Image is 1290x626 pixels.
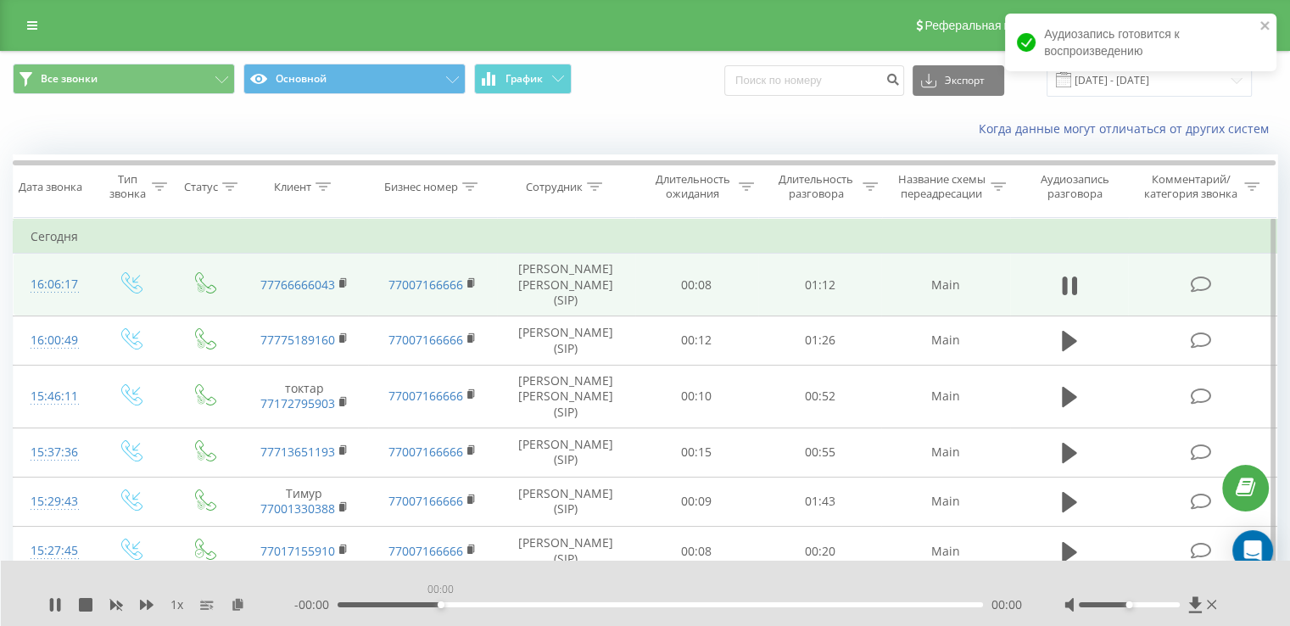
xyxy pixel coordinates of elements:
div: 15:37:36 [31,436,75,469]
td: 00:15 [635,428,758,477]
span: 00:00 [991,596,1022,613]
button: График [474,64,572,94]
td: Тимур [240,477,368,526]
a: 77007166666 [388,493,463,509]
div: Accessibility label [438,601,444,608]
div: Длительность разговора [773,172,858,201]
span: Реферальная программа [924,19,1064,32]
input: Поиск по номеру [724,65,904,96]
a: 77007166666 [388,277,463,293]
td: 00:55 [758,428,881,477]
a: 77017155910 [260,543,335,559]
td: Main [881,477,1009,526]
td: [PERSON_NAME] (SIP) [497,527,635,576]
div: Бизнес номер [384,180,458,194]
span: График [505,73,543,85]
td: 00:08 [635,527,758,576]
div: Комментарий/категория звонка [1141,172,1240,201]
button: Основной [243,64,466,94]
td: Main [881,254,1009,316]
td: 01:12 [758,254,881,316]
td: 00:10 [635,366,758,428]
div: 16:06:17 [31,268,75,301]
div: Дата звонка [19,180,82,194]
div: Аудиозапись разговора [1025,172,1125,201]
td: 00:08 [635,254,758,316]
span: 1 x [170,596,183,613]
td: 01:26 [758,316,881,365]
a: Когда данные могут отличаться от других систем [979,120,1277,137]
td: 00:20 [758,527,881,576]
td: Main [881,366,1009,428]
button: close [1259,19,1271,35]
td: [PERSON_NAME] (SIP) [497,428,635,477]
div: 16:00:49 [31,324,75,357]
button: Экспорт [913,65,1004,96]
td: [PERSON_NAME] (SIP) [497,477,635,526]
div: Аудиозапись готовится к воспроизведению [1005,14,1276,71]
td: Main [881,527,1009,576]
a: 77775189160 [260,332,335,348]
div: Название схемы переадресации [897,172,986,201]
td: [PERSON_NAME] [PERSON_NAME] (SIP) [497,254,635,316]
a: 77172795903 [260,395,335,411]
td: 01:43 [758,477,881,526]
td: [PERSON_NAME] [PERSON_NAME] (SIP) [497,366,635,428]
div: Open Intercom Messenger [1232,530,1273,571]
a: 77007166666 [388,332,463,348]
div: 15:27:45 [31,534,75,567]
td: 00:12 [635,316,758,365]
td: токтар [240,366,368,428]
div: Accessibility label [1125,601,1132,608]
a: 77713651193 [260,444,335,460]
button: Все звонки [13,64,235,94]
a: 77766666043 [260,277,335,293]
td: 00:09 [635,477,758,526]
span: - 00:00 [294,596,338,613]
a: 77007166666 [388,444,463,460]
div: 15:29:43 [31,485,75,518]
td: Main [881,428,1009,477]
div: 15:46:11 [31,380,75,413]
td: Сегодня [14,220,1277,254]
div: 00:00 [424,578,457,601]
div: Статус [184,180,218,194]
span: Все звонки [41,72,98,86]
div: Клиент [274,180,311,194]
div: Сотрудник [526,180,583,194]
div: Длительность ожидания [651,172,735,201]
a: 77001330388 [260,500,335,517]
div: Тип звонка [107,172,147,201]
a: 77007166666 [388,388,463,404]
td: Main [881,316,1009,365]
td: [PERSON_NAME] (SIP) [497,316,635,365]
td: 00:52 [758,366,881,428]
a: 77007166666 [388,543,463,559]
